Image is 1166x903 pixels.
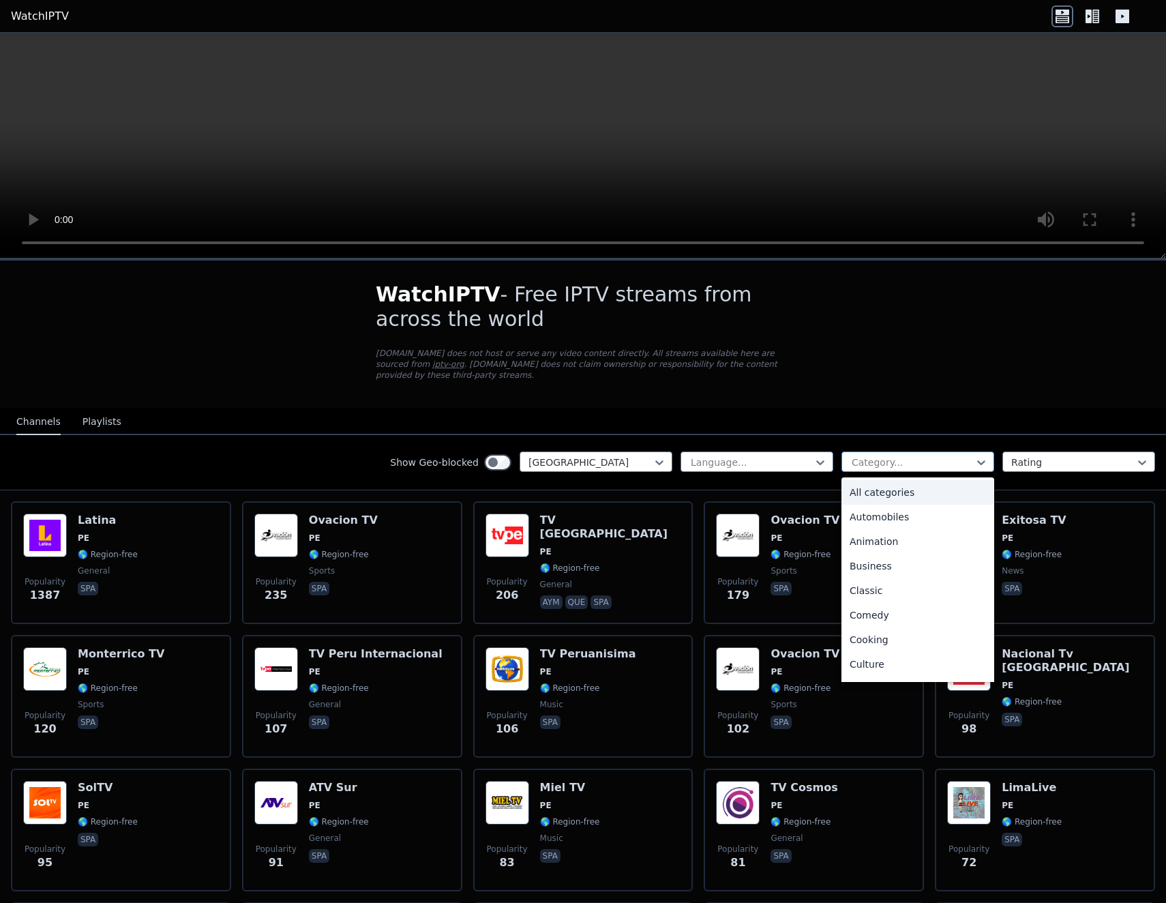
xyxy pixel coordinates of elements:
a: WatchIPTV [11,8,69,25]
p: [DOMAIN_NAME] does not host or serve any video content directly. All streams available here are s... [376,348,790,381]
div: Animation [841,529,994,554]
span: PE [771,533,782,544]
span: 🌎 Region-free [1002,816,1062,827]
span: Popularity [256,844,297,855]
p: spa [1002,713,1022,726]
div: Documentary [841,677,994,701]
span: PE [78,533,89,544]
span: 🌎 Region-free [78,683,138,694]
p: spa [1002,833,1022,846]
img: LimaLive [947,781,991,825]
span: general [771,833,803,844]
span: 🌎 Region-free [309,816,369,827]
p: spa [309,582,329,595]
span: news [1002,565,1023,576]
span: Popularity [487,710,528,721]
span: PE [78,800,89,811]
span: WatchIPTV [376,282,500,306]
p: spa [309,849,329,863]
span: 🌎 Region-free [78,549,138,560]
span: 81 [730,855,745,871]
span: 🌎 Region-free [771,683,831,694]
span: 🌎 Region-free [309,683,369,694]
span: Popularity [256,710,297,721]
div: All categories [841,480,994,505]
span: 83 [499,855,514,871]
span: Popularity [25,576,65,587]
span: sports [78,699,104,710]
span: PE [309,533,320,544]
h6: Monterrico TV [78,647,164,661]
h6: TV Peruanisima [540,647,636,661]
span: 1387 [30,587,61,604]
img: ATV Sur [254,781,298,825]
a: iptv-org [432,359,464,369]
span: general [309,833,341,844]
img: Latina [23,514,67,557]
span: 🌎 Region-free [78,816,138,827]
div: Comedy [841,603,994,627]
h6: TV Cosmos [771,781,837,795]
span: Popularity [717,710,758,721]
h6: Ovacion TV [771,647,839,661]
span: Popularity [717,844,758,855]
img: SolTV [23,781,67,825]
span: general [78,565,110,576]
span: 120 [33,721,56,737]
p: spa [540,715,560,729]
div: Culture [841,652,994,677]
span: PE [1002,680,1013,691]
span: Popularity [487,844,528,855]
span: 🌎 Region-free [771,816,831,827]
span: Popularity [25,844,65,855]
h6: ATV Sur [309,781,369,795]
label: Show Geo-blocked [390,456,479,469]
span: 179 [727,587,749,604]
div: Business [841,554,994,578]
span: PE [540,546,552,557]
span: 🌎 Region-free [540,563,600,574]
span: music [540,833,563,844]
img: Miel TV [485,781,529,825]
p: spa [591,595,611,609]
p: spa [78,582,98,595]
span: 🌎 Region-free [771,549,831,560]
span: 🌎 Region-free [1002,549,1062,560]
img: Ovacion TV [716,647,760,691]
span: 206 [496,587,518,604]
button: Channels [16,409,61,435]
span: PE [1002,800,1013,811]
span: PE [771,800,782,811]
span: 102 [727,721,749,737]
span: PE [1002,533,1013,544]
p: spa [78,833,98,846]
button: Playlists [83,409,121,435]
h6: Nacional Tv [GEOGRAPHIC_DATA] [1002,647,1143,675]
div: Classic [841,578,994,603]
span: 🌎 Region-free [1002,696,1062,707]
h1: - Free IPTV streams from across the world [376,282,790,331]
p: spa [78,715,98,729]
span: sports [771,565,796,576]
span: Popularity [948,844,989,855]
div: Automobiles [841,505,994,529]
span: music [540,699,563,710]
h6: Ovacion TV [771,514,839,527]
span: 🌎 Region-free [540,816,600,827]
span: 95 [38,855,53,871]
span: Popularity [717,576,758,587]
h6: TV [GEOGRAPHIC_DATA] [540,514,681,541]
h6: Exitosa TV [1002,514,1066,527]
span: 91 [269,855,284,871]
span: general [540,579,572,590]
span: general [309,699,341,710]
img: TV Peru Internacional [254,647,298,691]
span: PE [771,666,782,677]
h6: TV Peru Internacional [309,647,443,661]
p: que [565,595,588,609]
span: PE [540,666,552,677]
p: spa [1002,582,1022,595]
p: spa [540,849,560,863]
h6: Ovacion TV [309,514,378,527]
span: 98 [961,721,976,737]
